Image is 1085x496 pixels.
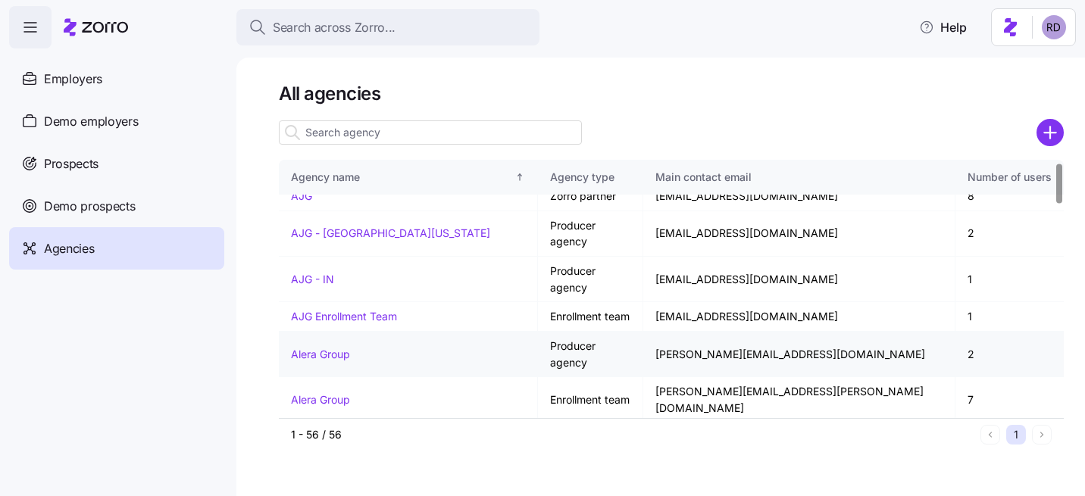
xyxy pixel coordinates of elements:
[44,112,139,131] span: Demo employers
[550,169,630,186] div: Agency type
[1006,425,1026,445] button: 1
[291,348,350,360] a: Alera Group
[655,169,943,186] div: Main contact email
[9,227,224,270] a: Agencies
[291,226,490,239] a: AJG - [GEOGRAPHIC_DATA][US_STATE]
[538,257,643,302] td: Producer agency
[643,257,955,302] td: [EMAIL_ADDRESS][DOMAIN_NAME]
[538,332,643,377] td: Producer agency
[643,302,955,332] td: [EMAIL_ADDRESS][DOMAIN_NAME]
[980,425,1000,445] button: Previous page
[9,142,224,185] a: Prospects
[538,182,643,211] td: Zorro partner
[291,189,312,202] a: AJG
[955,257,1064,302] td: 1
[291,427,974,442] div: 1 - 56 / 56
[643,182,955,211] td: [EMAIL_ADDRESS][DOMAIN_NAME]
[44,239,94,258] span: Agencies
[955,211,1064,257] td: 2
[907,12,979,42] button: Help
[955,302,1064,332] td: 1
[955,377,1064,423] td: 7
[538,302,643,332] td: Enrollment team
[968,169,1052,186] div: Number of users
[291,310,397,323] a: AJG Enrollment Team
[291,169,512,186] div: Agency name
[279,120,582,145] input: Search agency
[44,154,98,173] span: Prospects
[273,18,396,37] span: Search across Zorro...
[643,211,955,257] td: [EMAIL_ADDRESS][DOMAIN_NAME]
[279,82,1064,105] h1: All agencies
[279,160,538,195] th: Agency nameSorted ascending
[291,393,350,406] a: Alera Group
[955,182,1064,211] td: 8
[9,185,224,227] a: Demo prospects
[291,273,334,285] a: AJG - IN
[9,58,224,100] a: Employers
[538,377,643,423] td: Enrollment team
[643,332,955,377] td: [PERSON_NAME][EMAIL_ADDRESS][DOMAIN_NAME]
[955,332,1064,377] td: 2
[643,377,955,423] td: [PERSON_NAME][EMAIL_ADDRESS][PERSON_NAME][DOMAIN_NAME]
[1042,15,1066,39] img: 6d862e07fa9c5eedf81a4422c42283ac
[919,18,967,36] span: Help
[9,100,224,142] a: Demo employers
[1032,425,1052,445] button: Next page
[514,172,525,182] div: Sorted ascending
[236,9,539,45] button: Search across Zorro...
[44,70,102,89] span: Employers
[538,211,643,257] td: Producer agency
[1037,119,1064,146] svg: add icon
[44,197,136,216] span: Demo prospects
